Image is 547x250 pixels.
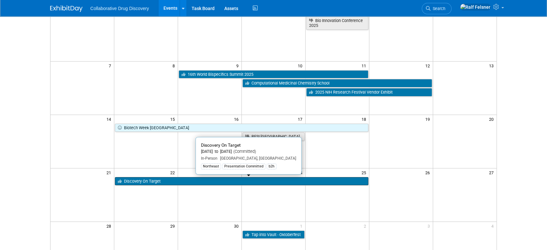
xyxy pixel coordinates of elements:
[425,168,433,176] span: 26
[170,222,178,230] span: 29
[242,132,305,141] a: RESI [GEOGRAPHIC_DATA]
[222,164,265,169] div: Presentation Committed
[232,149,256,154] span: (Committed)
[297,62,305,70] span: 10
[106,115,114,123] span: 14
[201,142,241,148] span: Discovery On Target
[242,231,305,239] a: Tap into Vault - Oktoberfest
[425,115,433,123] span: 19
[201,156,218,161] span: In-Person
[106,222,114,230] span: 28
[306,17,368,30] a: Bio Innovation Conference 2025
[306,88,432,97] a: 2025 NIH Research Festival Vendor Exhibit
[361,168,369,176] span: 25
[170,115,178,123] span: 15
[488,62,497,70] span: 13
[201,149,296,154] div: [DATE] to [DATE]
[170,168,178,176] span: 22
[218,156,296,161] span: [GEOGRAPHIC_DATA], [GEOGRAPHIC_DATA]
[425,62,433,70] span: 12
[108,62,114,70] span: 7
[242,79,432,87] a: Computational Medicinal Chemistry School
[90,6,149,11] span: Collaborative Drug Discovery
[179,70,368,79] a: 16th World Bispecifics Summit 2025
[430,6,445,11] span: Search
[267,164,276,169] div: b2h
[201,164,221,169] div: Northeast
[491,222,497,230] span: 4
[488,115,497,123] span: 20
[297,115,305,123] span: 17
[106,168,114,176] span: 21
[233,115,241,123] span: 16
[361,115,369,123] span: 18
[50,6,83,12] img: ExhibitDay
[115,124,368,132] a: Biotech Week [GEOGRAPHIC_DATA]
[363,222,369,230] span: 2
[488,168,497,176] span: 27
[115,177,368,186] a: Discovery On Target
[422,3,452,14] a: Search
[299,222,305,230] span: 1
[460,4,491,11] img: Ralf Felsner
[361,62,369,70] span: 11
[236,62,241,70] span: 9
[172,62,178,70] span: 8
[427,222,433,230] span: 3
[233,222,241,230] span: 30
